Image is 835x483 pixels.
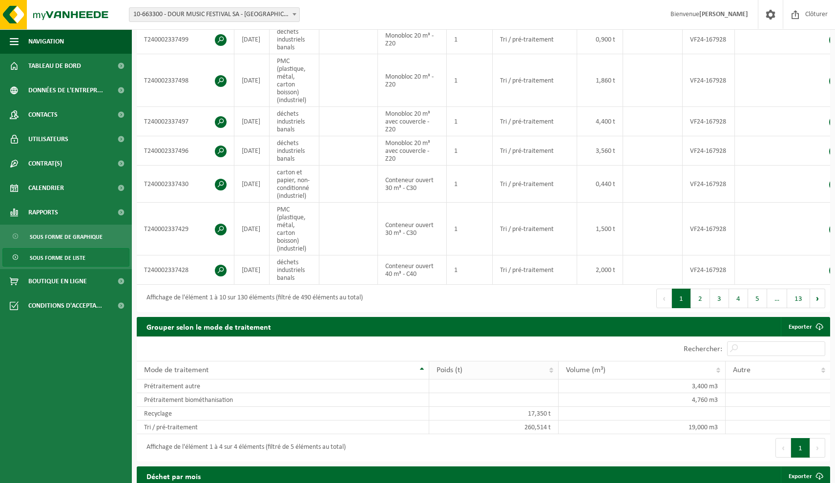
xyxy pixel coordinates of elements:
[691,289,710,308] button: 2
[559,393,726,407] td: 4,760 m3
[710,289,729,308] button: 3
[493,255,577,285] td: Tri / pré-traitement
[447,25,493,54] td: 1
[791,438,810,458] button: 1
[28,78,103,103] span: Données de l'entrepr...
[234,25,270,54] td: [DATE]
[577,136,623,166] td: 3,560 t
[270,203,319,255] td: PMC (plastique, métal, carton boisson) (industriel)
[378,54,447,107] td: Monobloc 20 m³ - Z20
[234,107,270,136] td: [DATE]
[447,136,493,166] td: 1
[137,107,234,136] td: T240002337497
[28,54,81,78] span: Tableau de bord
[270,166,319,203] td: carton et papier, non-conditionné (industriel)
[270,107,319,136] td: déchets industriels banals
[437,366,462,374] span: Poids (t)
[270,136,319,166] td: déchets industriels banals
[137,317,281,336] h2: Grouper selon le mode de traitement
[137,393,429,407] td: Prétraitement biométhanisation
[683,54,735,107] td: VF24-167928
[781,317,829,336] a: Exporter
[684,345,722,353] label: Rechercher:
[787,289,810,308] button: 13
[447,166,493,203] td: 1
[810,438,825,458] button: Next
[447,255,493,285] td: 1
[577,54,623,107] td: 1,860 t
[28,103,58,127] span: Contacts
[447,54,493,107] td: 1
[137,407,429,420] td: Recyclage
[493,54,577,107] td: Tri / pré-traitement
[270,54,319,107] td: PMC (plastique, métal, carton boisson) (industriel)
[378,107,447,136] td: Monobloc 20 m³ avec couvercle - Z20
[729,289,748,308] button: 4
[577,255,623,285] td: 2,000 t
[129,8,299,21] span: 10-663300 - DOUR MUSIC FESTIVAL SA - DOUR
[234,136,270,166] td: [DATE]
[577,203,623,255] td: 1,500 t
[137,255,234,285] td: T240002337428
[672,289,691,308] button: 1
[447,107,493,136] td: 1
[566,366,605,374] span: Volume (m³)
[683,255,735,285] td: VF24-167928
[234,54,270,107] td: [DATE]
[142,439,346,457] div: Affichage de l'élément 1 à 4 sur 4 éléments (filtré de 5 éléments au total)
[429,420,558,434] td: 260,514 t
[378,25,447,54] td: Monobloc 20 m³ - Z20
[559,379,726,393] td: 3,400 m3
[28,127,68,151] span: Utilisateurs
[129,7,300,22] span: 10-663300 - DOUR MUSIC FESTIVAL SA - DOUR
[378,166,447,203] td: Conteneur ouvert 30 m³ - C30
[137,420,429,434] td: Tri / pré-traitement
[683,107,735,136] td: VF24-167928
[775,438,791,458] button: Previous
[137,136,234,166] td: T240002337496
[699,11,748,18] strong: [PERSON_NAME]
[683,166,735,203] td: VF24-167928
[270,25,319,54] td: déchets industriels banals
[559,420,726,434] td: 19,000 m3
[2,227,129,246] a: Sous forme de graphique
[378,136,447,166] td: Monobloc 20 m³ avec couvercle - Z20
[30,249,85,267] span: Sous forme de liste
[234,166,270,203] td: [DATE]
[234,203,270,255] td: [DATE]
[234,255,270,285] td: [DATE]
[28,29,64,54] span: Navigation
[28,151,62,176] span: Contrat(s)
[378,203,447,255] td: Conteneur ouvert 30 m³ - C30
[683,25,735,54] td: VF24-167928
[748,289,767,308] button: 5
[733,366,751,374] span: Autre
[656,289,672,308] button: Previous
[28,200,58,225] span: Rapports
[683,136,735,166] td: VF24-167928
[2,248,129,267] a: Sous forme de liste
[429,407,558,420] td: 17,350 t
[28,294,102,318] span: Conditions d'accepta...
[28,176,64,200] span: Calendrier
[493,203,577,255] td: Tri / pré-traitement
[28,269,87,294] span: Boutique en ligne
[493,25,577,54] td: Tri / pré-traitement
[577,25,623,54] td: 0,900 t
[30,228,103,246] span: Sous forme de graphique
[142,290,363,307] div: Affichage de l'élément 1 à 10 sur 130 éléments (filtré de 490 éléments au total)
[137,166,234,203] td: T240002337430
[493,166,577,203] td: Tri / pré-traitement
[144,366,209,374] span: Mode de traitement
[137,203,234,255] td: T240002337429
[810,289,825,308] button: Next
[378,255,447,285] td: Conteneur ouvert 40 m³ - C40
[137,25,234,54] td: T240002337499
[767,289,787,308] span: …
[137,379,429,393] td: Prétraitement autre
[493,107,577,136] td: Tri / pré-traitement
[493,136,577,166] td: Tri / pré-traitement
[447,203,493,255] td: 1
[577,166,623,203] td: 0,440 t
[683,203,735,255] td: VF24-167928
